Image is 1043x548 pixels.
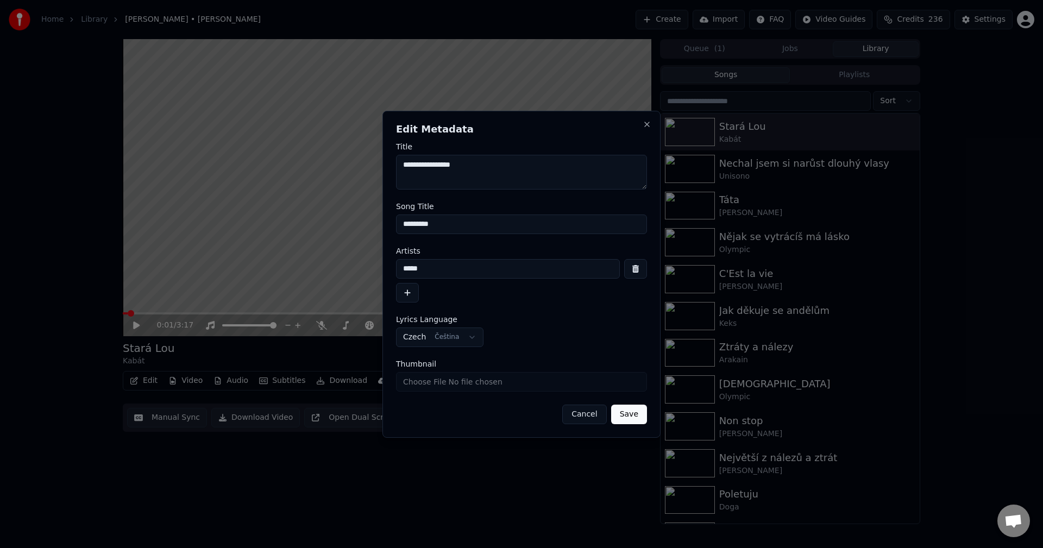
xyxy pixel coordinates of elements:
span: Lyrics Language [396,316,457,323]
label: Artists [396,247,647,255]
span: Thumbnail [396,360,436,368]
label: Title [396,143,647,150]
button: Save [611,405,647,424]
label: Song Title [396,203,647,210]
button: Cancel [562,405,606,424]
h2: Edit Metadata [396,124,647,134]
